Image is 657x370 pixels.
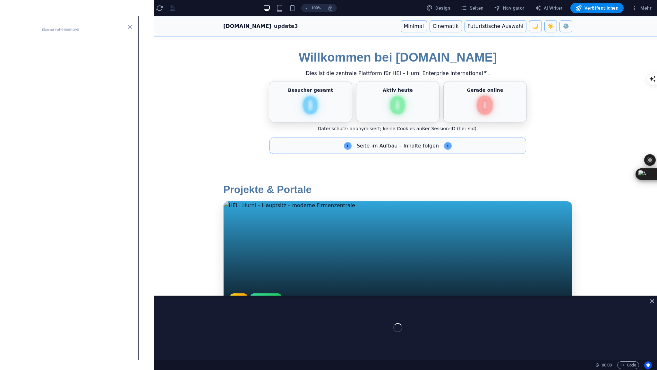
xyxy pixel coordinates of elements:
span: Navigator [494,5,525,11]
button: 100% [301,4,324,12]
span: : [606,363,607,367]
h6: Session-Zeit [595,361,612,369]
button: Usercentrics [644,361,652,369]
i: Bei Größenänderung Zoomstufe automatisch an das gewählte Gerät anpassen. [328,5,333,11]
span: Veröffentlichen [576,5,619,11]
span: Seiten [461,5,484,11]
h6: 100% [311,4,321,12]
button: Navigator [491,3,527,13]
span: 00 00 [602,361,612,369]
button: Seiten [458,3,486,13]
button: Veröffentlichen [570,3,624,13]
button: Design [424,3,453,13]
i: Seite neu laden [156,4,163,12]
span: Design [426,5,450,11]
span: Mehr [631,5,652,11]
button: Code [617,361,639,369]
button: Mehr [629,3,654,13]
span: AI Writer [535,5,563,11]
button: reload [156,4,163,12]
div: Design (Strg+Alt+Y) [424,3,453,13]
span: Code [620,361,636,369]
button: AI Writer [532,3,565,13]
